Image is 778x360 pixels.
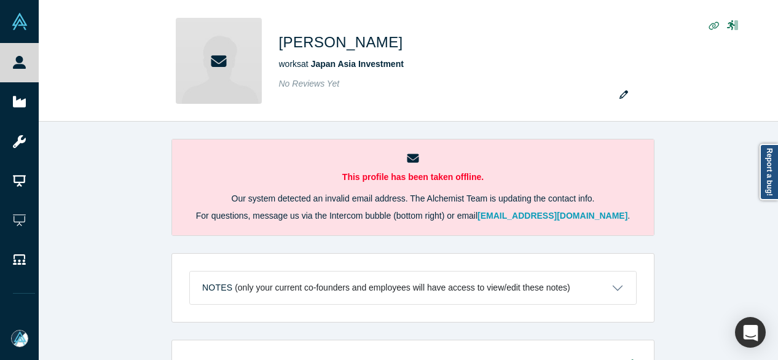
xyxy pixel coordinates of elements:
[11,330,28,347] img: Mia Scott's Account
[279,79,340,88] span: No Reviews Yet
[760,144,778,200] a: Report a bug!
[235,283,570,293] p: (only your current co-founders and employees will have access to view/edit these notes)
[189,171,637,184] p: This profile has been taken offline.
[190,272,636,304] button: Notes (only your current co-founders and employees will have access to view/edit these notes)
[189,192,637,205] p: Our system detected an invalid email address. The Alchemist Team is updating the contact info.
[279,59,404,69] span: works at
[311,59,404,69] a: Japan Asia Investment
[11,13,28,30] img: Alchemist Vault Logo
[189,209,637,222] p: For questions, message us via the Intercom bubble (bottom right) or email .
[477,211,627,221] a: [EMAIL_ADDRESS][DOMAIN_NAME]
[279,31,403,53] h1: [PERSON_NAME]
[202,281,232,294] h3: Notes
